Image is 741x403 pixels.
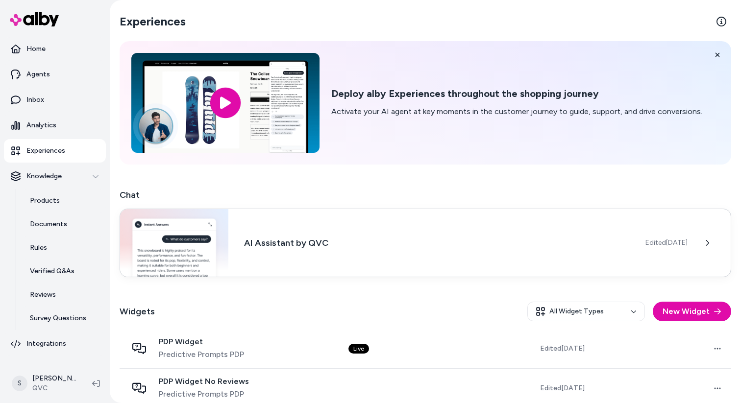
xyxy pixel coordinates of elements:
[653,302,731,321] button: New Widget
[4,88,106,112] a: Inbox
[159,337,244,347] span: PDP Widget
[26,146,65,156] p: Experiences
[159,349,244,360] span: Predictive Prompts PDP
[120,188,731,202] h2: Chat
[12,376,27,391] span: S
[331,88,702,100] h2: Deploy alby Experiences throughout the shopping journey
[30,196,60,206] p: Products
[26,171,62,181] p: Knowledge
[20,260,106,283] a: Verified Q&As
[120,209,228,277] img: Chat widget
[348,344,369,354] div: Live
[6,368,84,399] button: S[PERSON_NAME]QVC
[30,243,47,253] p: Rules
[120,14,186,29] h2: Experiences
[331,106,702,118] p: Activate your AI agent at key moments in the customer journey to guide, support, and drive conver...
[30,290,56,300] p: Reviews
[4,332,106,356] a: Integrations
[4,165,106,188] button: Knowledge
[30,219,67,229] p: Documents
[4,114,106,137] a: Analytics
[120,305,155,318] h2: Widgets
[26,95,44,105] p: Inbox
[159,388,249,400] span: Predictive Prompts PDP
[4,63,106,86] a: Agents
[20,213,106,236] a: Documents
[4,139,106,163] a: Experiences
[20,307,106,330] a: Survey Questions
[527,302,645,321] button: All Widget Types
[32,374,76,383] p: [PERSON_NAME]
[26,339,66,349] p: Integrations
[645,238,688,248] span: Edited [DATE]
[540,344,585,354] span: Edited [DATE]
[120,210,731,278] a: Chat widgetAI Assistant by QVCEdited[DATE]
[26,120,56,130] p: Analytics
[244,236,630,250] h3: AI Assistant by QVC
[26,44,46,54] p: Home
[20,189,106,213] a: Products
[20,283,106,307] a: Reviews
[32,383,76,393] span: QVC
[159,377,249,386] span: PDP Widget No Reviews
[10,12,59,26] img: alby Logo
[26,70,50,79] p: Agents
[20,236,106,260] a: Rules
[30,313,86,323] p: Survey Questions
[4,37,106,61] a: Home
[540,383,585,393] span: Edited [DATE]
[30,266,74,276] p: Verified Q&As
